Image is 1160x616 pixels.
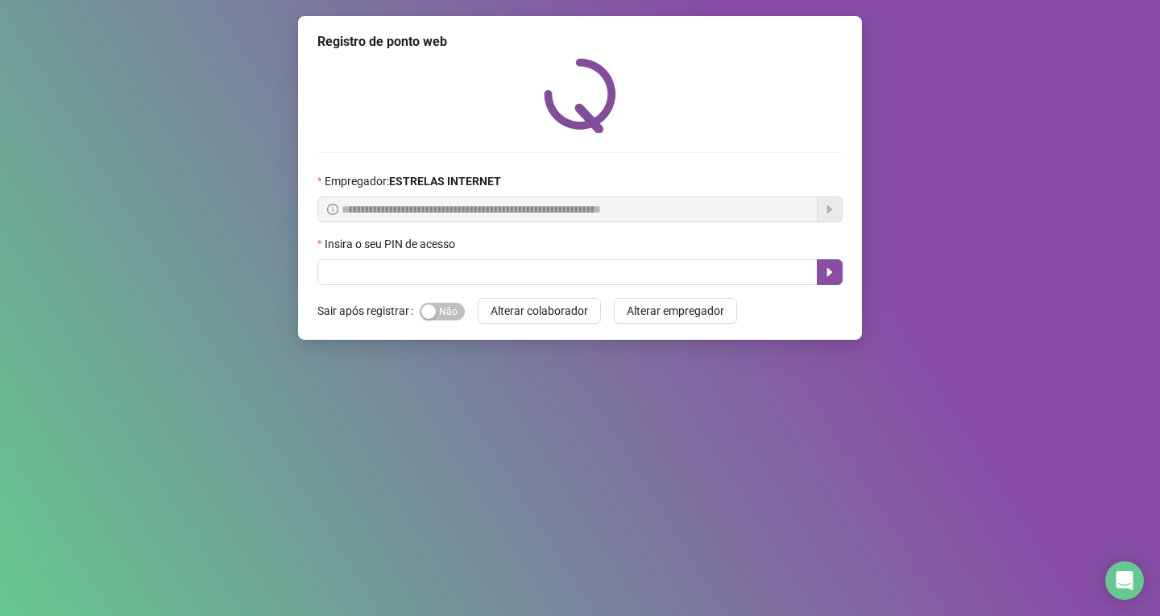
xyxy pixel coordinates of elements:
[627,302,724,320] span: Alterar empregador
[823,266,836,279] span: caret-right
[389,175,501,188] strong: ESTRELAS INTERNET
[317,235,466,253] label: Insira o seu PIN de acesso
[491,302,588,320] span: Alterar colaborador
[317,32,843,52] div: Registro de ponto web
[327,204,338,215] span: info-circle
[614,298,737,324] button: Alterar empregador
[478,298,601,324] button: Alterar colaborador
[544,58,616,133] img: QRPoint
[317,298,420,324] label: Sair após registrar
[1105,561,1144,600] div: Open Intercom Messenger
[325,172,501,190] span: Empregador :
